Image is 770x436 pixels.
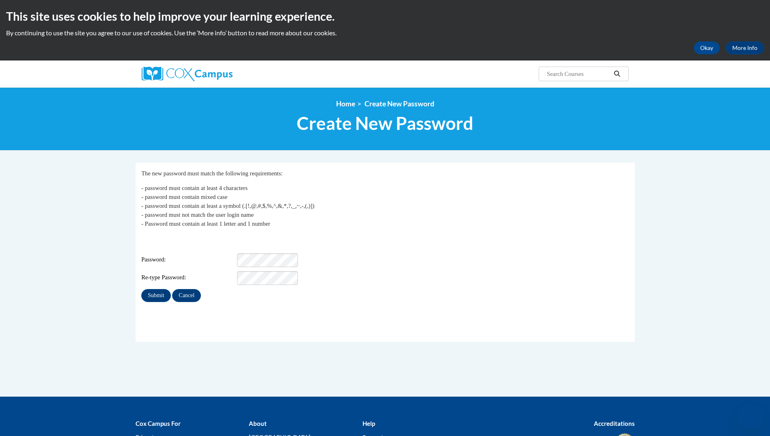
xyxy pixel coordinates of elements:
a: Cox Campus [142,67,296,81]
iframe: Button to launch messaging window [738,404,764,430]
span: Re-type Password: [141,273,235,282]
span: Create New Password [365,99,434,108]
input: Search Courses [546,69,611,79]
span: - password must contain at least 4 characters - password must contain mixed case - password must ... [141,185,314,227]
img: Cox Campus [142,67,233,81]
span: Password: [141,255,235,264]
input: Cancel [172,289,201,302]
button: Search [611,69,623,79]
span: Create New Password [297,112,473,134]
b: Accreditations [594,420,635,427]
b: Help [362,420,375,427]
a: Home [336,99,355,108]
a: More Info [726,41,764,54]
b: About [249,420,267,427]
input: Submit [141,289,170,302]
span: The new password must match the following requirements: [141,170,283,177]
button: Okay [694,41,720,54]
p: By continuing to use the site you agree to our use of cookies. Use the ‘More info’ button to read... [6,28,764,37]
h2: This site uses cookies to help improve your learning experience. [6,8,764,24]
b: Cox Campus For [136,420,181,427]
